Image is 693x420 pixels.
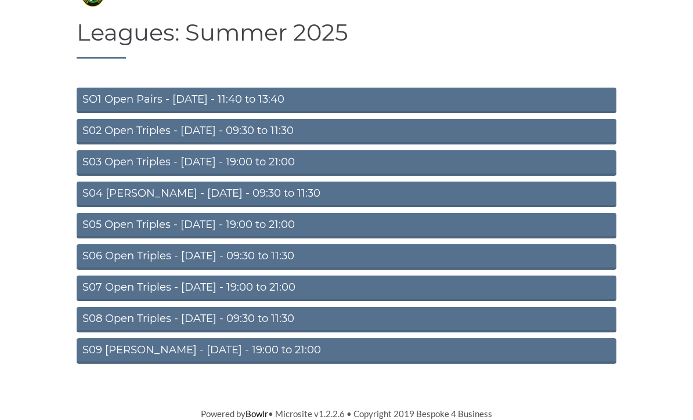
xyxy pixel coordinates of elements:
span: Powered by • Microsite v1.2.2.6 • Copyright 2019 Bespoke 4 Business [201,409,492,419]
a: S02 Open Triples - [DATE] - 09:30 to 11:30 [77,120,616,145]
a: S08 Open Triples - [DATE] - 09:30 to 11:30 [77,307,616,333]
a: S06 Open Triples - [DATE] - 09:30 to 11:30 [77,245,616,270]
a: Bowlr [246,409,268,419]
a: S07 Open Triples - [DATE] - 19:00 to 21:00 [77,276,616,302]
a: SO1 Open Pairs - [DATE] - 11:40 to 13:40 [77,88,616,114]
a: S09 [PERSON_NAME] - [DATE] - 19:00 to 21:00 [77,339,616,364]
h1: Leagues: Summer 2025 [77,20,616,59]
a: S03 Open Triples - [DATE] - 19:00 to 21:00 [77,151,616,176]
a: S04 [PERSON_NAME] - [DATE] - 09:30 to 11:30 [77,182,616,208]
a: S05 Open Triples - [DATE] - 19:00 to 21:00 [77,213,616,239]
